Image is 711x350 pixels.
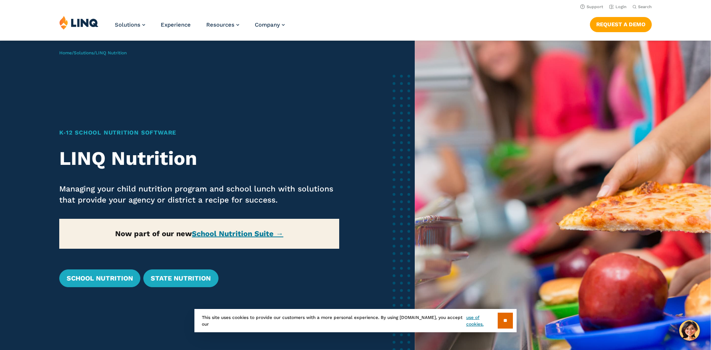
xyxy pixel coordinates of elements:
[609,4,627,9] a: Login
[59,50,72,55] a: Home
[206,21,234,28] span: Resources
[255,21,280,28] span: Company
[59,147,197,170] strong: LINQ Nutrition
[679,320,700,341] button: Hello, have a question? Let’s chat.
[115,21,140,28] span: Solutions
[206,21,239,28] a: Resources
[194,309,517,332] div: This site uses cookies to provide our customers with a more personal experience. By using [DOMAIN...
[59,128,340,137] h1: K‑12 School Nutrition Software
[59,50,127,55] span: / /
[580,4,603,9] a: Support
[59,183,340,205] p: Managing your child nutrition program and school lunch with solutions that provide your agency or...
[590,17,652,32] a: Request a Demo
[143,269,218,287] a: State Nutrition
[590,16,652,32] nav: Button Navigation
[161,21,191,28] a: Experience
[74,50,94,55] a: Solutions
[59,269,140,287] a: School Nutrition
[115,21,145,28] a: Solutions
[255,21,285,28] a: Company
[466,314,498,327] a: use of cookies.
[192,229,283,238] a: School Nutrition Suite →
[115,229,283,238] strong: Now part of our new
[638,4,652,9] span: Search
[59,16,99,30] img: LINQ | K‑12 Software
[632,4,652,10] button: Open Search Bar
[96,50,127,55] span: LINQ Nutrition
[115,16,285,40] nav: Primary Navigation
